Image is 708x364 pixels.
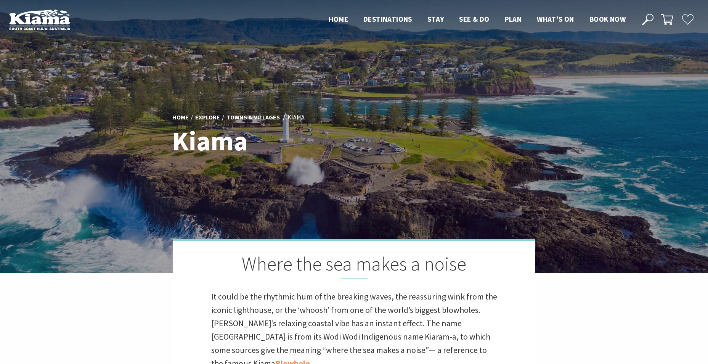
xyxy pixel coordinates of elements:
h2: Where the sea makes a noise [211,253,497,279]
span: Home [329,14,348,24]
span: Book now [589,14,626,24]
span: See & Do [459,14,489,24]
a: Explore [195,113,220,122]
span: Stay [427,14,444,24]
a: Towns & Villages [226,113,280,122]
a: Home [172,113,189,122]
h1: Kiama [172,126,388,156]
nav: Main Menu [321,13,633,26]
img: Kiama Logo [9,9,70,30]
span: Plan [505,14,522,24]
span: What’s On [537,14,574,24]
li: Kiama [287,113,305,122]
span: Destinations [363,14,412,24]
